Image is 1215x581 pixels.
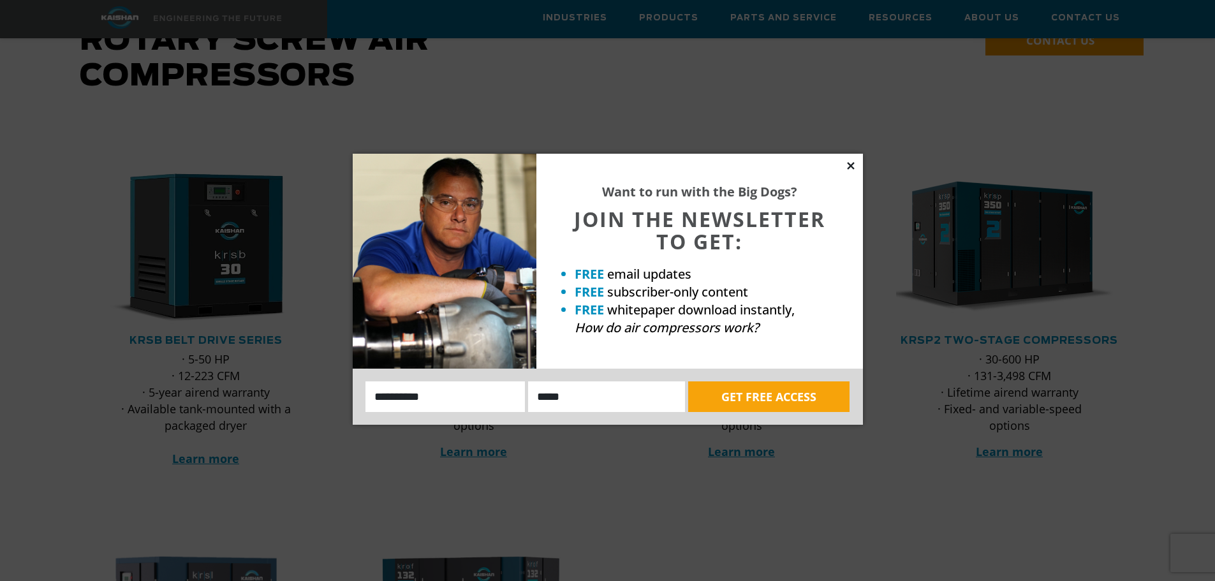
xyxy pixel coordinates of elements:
strong: FREE [575,301,604,318]
strong: FREE [575,265,604,283]
button: GET FREE ACCESS [688,381,850,412]
strong: Want to run with the Big Dogs? [602,183,797,200]
em: How do air compressors work? [575,319,759,336]
span: whitepaper download instantly, [607,301,795,318]
button: Close [845,160,857,172]
strong: FREE [575,283,604,300]
input: Name: [365,381,526,412]
input: Email [528,381,685,412]
span: email updates [607,265,691,283]
span: subscriber-only content [607,283,748,300]
span: JOIN THE NEWSLETTER TO GET: [574,205,825,255]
